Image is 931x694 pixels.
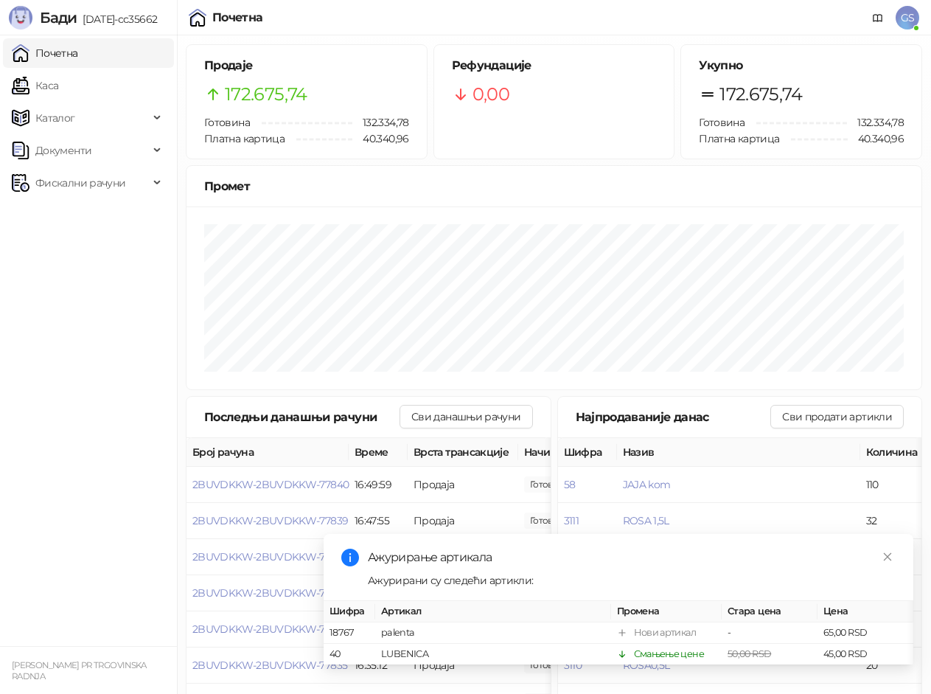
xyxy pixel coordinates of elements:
[204,408,400,426] div: Последњи данашњи рачуни
[35,103,75,133] span: Каталог
[452,57,657,74] h5: Рефундације
[623,478,671,491] button: JAJA kom
[524,513,574,529] span: 940,00
[368,572,896,589] div: Ажурирани су следећи артикли:
[699,116,745,129] span: Готовина
[408,467,518,503] td: Продаја
[349,467,408,503] td: 16:49:59
[699,57,904,74] h5: Укупно
[12,38,78,68] a: Почетна
[882,552,893,562] span: close
[192,622,348,636] button: 2BUVDKKW-2BUVDKKW-77836
[817,644,913,665] td: 45,00 RSD
[375,644,611,665] td: LUBENICA
[12,660,147,681] small: [PERSON_NAME] PR TRGOVINSKA RADNJA
[192,659,347,672] button: 2BUVDKKW-2BUVDKKW-77835
[576,408,771,426] div: Најпродаваније данас
[352,131,408,147] span: 40.340,96
[204,57,409,74] h5: Продаје
[186,438,349,467] th: Број рачуна
[728,648,771,659] span: 50,00 RSD
[817,601,913,622] th: Цена
[770,405,904,428] button: Сви продати артикли
[722,601,817,622] th: Стара цена
[35,136,91,165] span: Документи
[324,601,375,622] th: Шифра
[324,622,375,644] td: 18767
[352,114,409,131] span: 132.334,78
[204,132,285,145] span: Платна картица
[375,601,611,622] th: Артикал
[558,438,617,467] th: Шифра
[518,438,666,467] th: Начини плаћања
[617,438,860,467] th: Назив
[611,601,722,622] th: Промена
[623,514,669,527] button: ROSA 1,5L
[896,6,919,30] span: GS
[879,549,896,565] a: Close
[324,644,375,665] td: 40
[564,514,579,527] button: 3111
[722,622,817,644] td: -
[12,71,58,100] a: Каса
[860,467,927,503] td: 110
[349,503,408,539] td: 16:47:55
[349,438,408,467] th: Време
[204,116,250,129] span: Готовина
[634,625,696,640] div: Нови артикал
[860,503,927,539] td: 32
[192,550,348,563] button: 2BUVDKKW-2BUVDKKW-77838
[368,549,896,566] div: Ажурирање артикала
[9,6,32,30] img: Logo
[866,6,890,30] a: Документација
[204,177,904,195] div: Промет
[408,438,518,467] th: Врста трансакције
[77,13,157,26] span: [DATE]-cc35662
[408,503,518,539] td: Продаја
[860,438,927,467] th: Количина
[699,132,779,145] span: Платна картица
[473,80,509,108] span: 0,00
[225,80,307,108] span: 172.675,74
[192,514,348,527] button: 2BUVDKKW-2BUVDKKW-77839
[524,476,574,493] span: 445,00
[341,549,359,566] span: info-circle
[192,478,349,491] button: 2BUVDKKW-2BUVDKKW-77840
[192,586,347,600] button: 2BUVDKKW-2BUVDKKW-77837
[212,12,263,24] div: Почетна
[564,478,576,491] button: 58
[400,405,532,428] button: Сви данашњи рачуни
[375,622,611,644] td: palenta
[35,168,125,198] span: Фискални рачуни
[817,622,913,644] td: 65,00 RSD
[847,114,904,131] span: 132.334,78
[848,131,904,147] span: 40.340,96
[634,647,704,662] div: Смањење цене
[40,9,77,27] span: Бади
[719,80,802,108] span: 172.675,74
